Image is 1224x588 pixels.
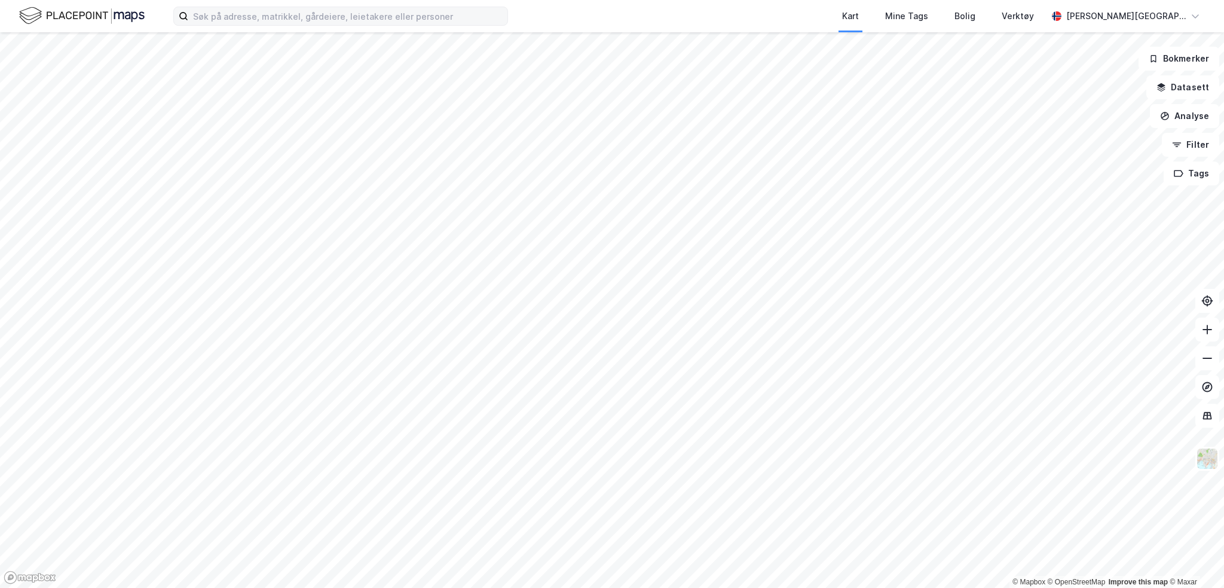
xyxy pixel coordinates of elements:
[842,9,859,23] div: Kart
[188,7,507,25] input: Søk på adresse, matrikkel, gårdeiere, leietakere eller personer
[1150,104,1219,128] button: Analyse
[1146,75,1219,99] button: Datasett
[1196,447,1219,470] img: Z
[1164,531,1224,588] iframe: Chat Widget
[1002,9,1034,23] div: Verktøy
[1048,578,1106,586] a: OpenStreetMap
[1066,9,1186,23] div: [PERSON_NAME][GEOGRAPHIC_DATA]
[4,571,56,584] a: Mapbox homepage
[1139,47,1219,71] button: Bokmerker
[1162,133,1219,157] button: Filter
[19,5,145,26] img: logo.f888ab2527a4732fd821a326f86c7f29.svg
[1109,578,1168,586] a: Improve this map
[1164,531,1224,588] div: Kontrollprogram for chat
[1012,578,1045,586] a: Mapbox
[885,9,928,23] div: Mine Tags
[1164,162,1219,185] button: Tags
[954,9,975,23] div: Bolig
